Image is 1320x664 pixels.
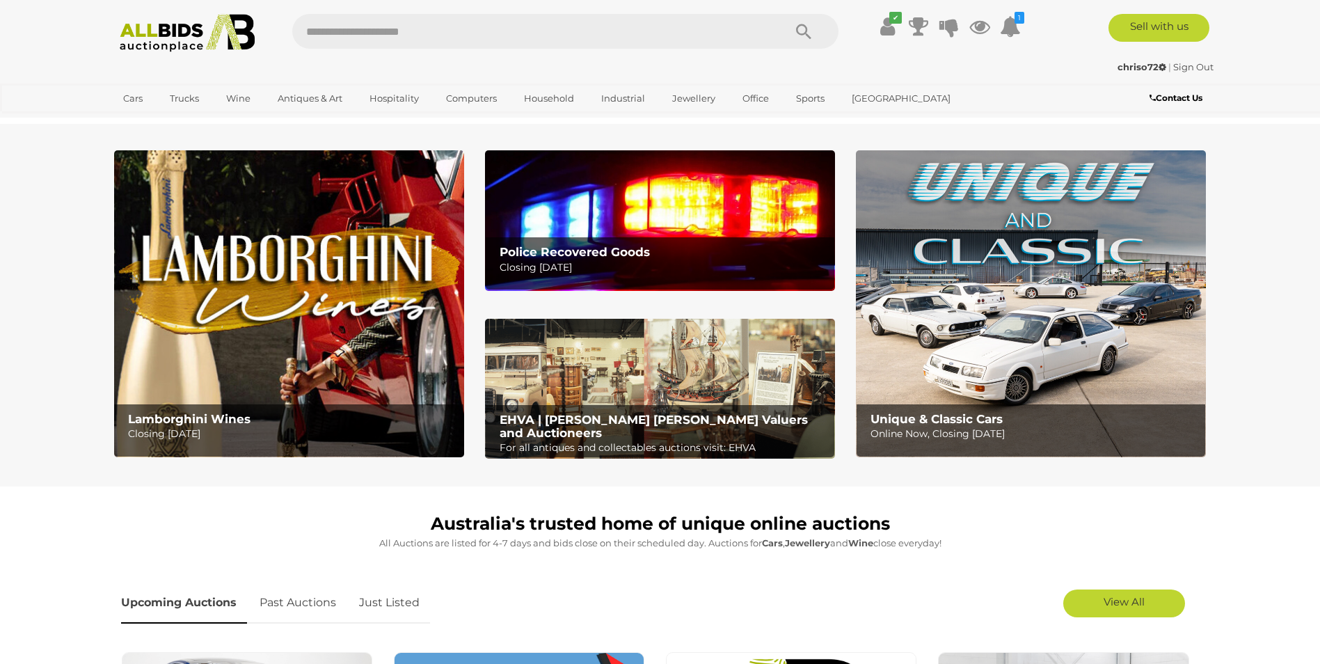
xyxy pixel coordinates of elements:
img: Lamborghini Wines [114,150,464,457]
a: Hospitality [360,87,428,110]
a: Police Recovered Goods Police Recovered Goods Closing [DATE] [485,150,835,290]
h1: Australia's trusted home of unique online auctions [121,514,1200,534]
a: Trucks [161,87,208,110]
p: All Auctions are listed for 4-7 days and bids close on their scheduled day. Auctions for , and cl... [121,535,1200,551]
a: Past Auctions [249,583,347,624]
b: EHVA | [PERSON_NAME] [PERSON_NAME] Valuers and Auctioneers [500,413,808,440]
a: Unique & Classic Cars Unique & Classic Cars Online Now, Closing [DATE] [856,150,1206,457]
img: Unique & Classic Cars [856,150,1206,457]
p: For all antiques and collectables auctions visit: EHVA [500,439,827,457]
img: EHVA | Evans Hastings Valuers and Auctioneers [485,319,835,459]
i: ✔ [889,12,902,24]
i: 1 [1015,12,1024,24]
a: Industrial [592,87,654,110]
img: Police Recovered Goods [485,150,835,290]
span: | [1168,61,1171,72]
strong: Wine [848,537,873,548]
a: Sports [787,87,834,110]
p: Closing [DATE] [128,425,456,443]
p: Closing [DATE] [500,259,827,276]
p: Online Now, Closing [DATE] [870,425,1198,443]
a: ✔ [877,14,898,39]
a: chriso72 [1118,61,1168,72]
a: Household [515,87,583,110]
a: Sell with us [1108,14,1209,42]
a: EHVA | Evans Hastings Valuers and Auctioneers EHVA | [PERSON_NAME] [PERSON_NAME] Valuers and Auct... [485,319,835,459]
a: [GEOGRAPHIC_DATA] [843,87,960,110]
a: Jewellery [663,87,724,110]
a: Wine [217,87,260,110]
a: Office [733,87,778,110]
a: Cars [114,87,152,110]
img: Allbids.com.au [112,14,263,52]
a: Upcoming Auctions [121,583,247,624]
b: Unique & Classic Cars [870,412,1003,426]
a: Sign Out [1173,61,1214,72]
a: View All [1063,590,1185,617]
a: Antiques & Art [269,87,351,110]
a: Just Listed [349,583,430,624]
b: Contact Us [1150,93,1202,103]
a: Computers [437,87,506,110]
strong: Cars [762,537,783,548]
b: Lamborghini Wines [128,412,251,426]
b: Police Recovered Goods [500,245,650,259]
button: Search [769,14,838,49]
strong: Jewellery [785,537,830,548]
a: Lamborghini Wines Lamborghini Wines Closing [DATE] [114,150,464,457]
span: View All [1104,595,1145,608]
a: Contact Us [1150,90,1206,106]
a: 1 [1000,14,1021,39]
strong: chriso72 [1118,61,1166,72]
